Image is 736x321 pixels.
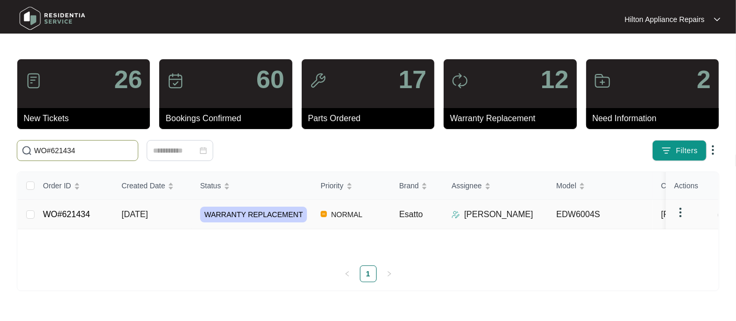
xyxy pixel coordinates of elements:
[652,140,707,161] button: filter iconFilters
[310,72,326,89] img: icon
[339,265,356,282] button: left
[21,145,32,156] img: search-icon
[200,207,307,222] span: WARRANTY REPLACEMENT
[200,180,221,191] span: Status
[714,17,720,22] img: dropdown arrow
[624,14,705,25] p: Hilton Appliance Repairs
[548,172,653,200] th: Model
[24,112,150,125] p: New Tickets
[548,200,653,229] td: EDW6004S
[452,180,482,191] span: Assignee
[452,72,468,89] img: icon
[321,180,344,191] span: Priority
[450,112,576,125] p: Warranty Replacement
[666,172,718,200] th: Actions
[399,180,419,191] span: Brand
[399,67,426,92] p: 17
[312,172,391,200] th: Priority
[35,172,113,200] th: Order ID
[381,265,398,282] li: Next Page
[594,72,611,89] img: icon
[321,211,327,217] img: Vercel Logo
[192,172,312,200] th: Status
[676,145,698,156] span: Filters
[113,172,192,200] th: Created Date
[592,112,719,125] p: Need Information
[122,180,165,191] span: Created Date
[452,210,460,219] img: Assigner Icon
[114,67,142,92] p: 26
[339,265,356,282] li: Previous Page
[697,67,711,92] p: 2
[386,271,392,277] span: right
[381,265,398,282] button: right
[541,67,568,92] p: 12
[344,271,350,277] span: left
[327,208,367,221] span: NORMAL
[360,265,377,282] li: 1
[43,180,71,191] span: Order ID
[674,206,687,219] img: dropdown arrow
[707,144,719,156] img: dropdown arrow
[43,210,90,219] a: WO#621434
[34,145,134,156] input: Search by Order Id, Assignee Name, Customer Name, Brand and Model
[556,180,576,191] span: Model
[391,172,443,200] th: Brand
[360,266,376,282] a: 1
[399,210,423,219] span: Esatto
[443,172,548,200] th: Assignee
[25,72,42,89] img: icon
[661,180,715,191] span: Customer Name
[122,210,148,219] span: [DATE]
[464,208,533,221] p: [PERSON_NAME]
[16,3,89,34] img: residentia service logo
[661,145,672,156] img: filter icon
[167,72,184,89] img: icon
[308,112,434,125] p: Parts Ordered
[166,112,292,125] p: Bookings Confirmed
[256,67,284,92] p: 60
